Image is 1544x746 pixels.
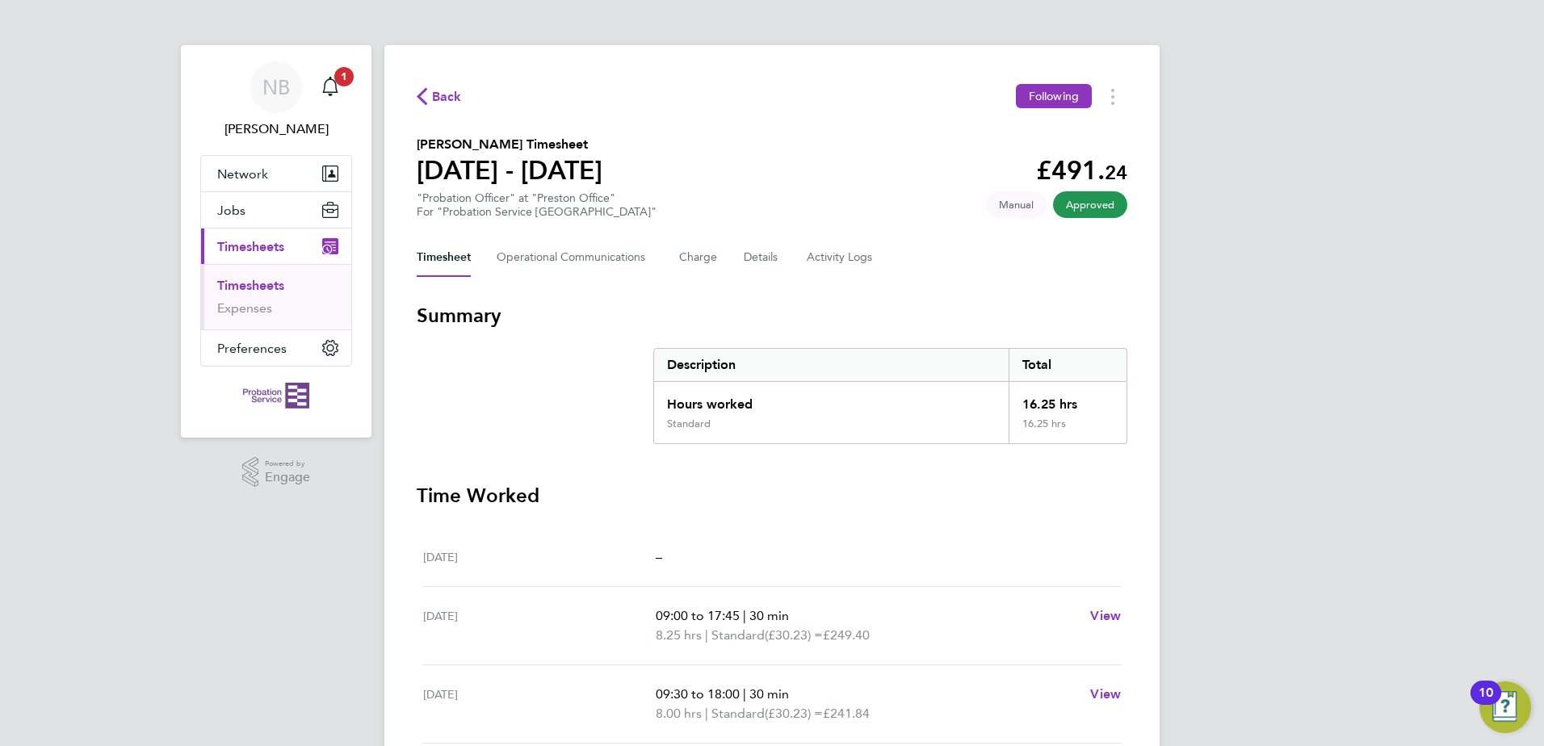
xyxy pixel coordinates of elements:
[417,191,657,219] div: "Probation Officer" at "Preston Office"
[1479,681,1531,733] button: Open Resource Center, 10 new notifications
[497,238,653,277] button: Operational Communications
[181,45,371,438] nav: Main navigation
[1479,693,1493,714] div: 10
[242,457,311,488] a: Powered byEngage
[749,608,789,623] span: 30 min
[823,627,870,643] span: £249.40
[217,239,284,254] span: Timesheets
[334,67,354,86] span: 1
[200,383,352,409] a: Go to home page
[217,203,245,218] span: Jobs
[417,238,471,277] button: Timesheet
[679,238,718,277] button: Charge
[432,87,462,107] span: Back
[1105,161,1127,184] span: 24
[417,303,1127,329] h3: Summary
[201,192,351,228] button: Jobs
[200,119,352,139] span: Nigel Bennett
[1029,89,1079,103] span: Following
[1009,382,1127,417] div: 16.25 hrs
[217,278,284,293] a: Timesheets
[201,264,351,329] div: Timesheets
[711,626,765,645] span: Standard
[201,156,351,191] button: Network
[986,191,1047,218] span: This timesheet was manually created.
[765,706,823,721] span: (£30.23) =
[1098,84,1127,109] button: Timesheets Menu
[265,457,310,471] span: Powered by
[200,61,352,139] a: NB[PERSON_NAME]
[201,330,351,366] button: Preferences
[656,706,702,721] span: 8.00 hrs
[1016,84,1092,108] button: Following
[656,608,740,623] span: 09:00 to 17:45
[417,205,657,219] div: For "Probation Service [GEOGRAPHIC_DATA]"
[1090,608,1121,623] span: View
[314,61,346,113] a: 1
[417,483,1127,509] h3: Time Worked
[217,341,287,356] span: Preferences
[417,135,602,154] h2: [PERSON_NAME] Timesheet
[749,686,789,702] span: 30 min
[765,627,823,643] span: (£30.23) =
[217,300,272,316] a: Expenses
[656,686,740,702] span: 09:30 to 18:00
[743,608,746,623] span: |
[1090,606,1121,626] a: View
[705,627,708,643] span: |
[417,154,602,186] h1: [DATE] - [DATE]
[705,706,708,721] span: |
[423,606,656,645] div: [DATE]
[1009,417,1127,443] div: 16.25 hrs
[1009,349,1127,381] div: Total
[217,166,268,182] span: Network
[423,547,656,567] div: [DATE]
[243,383,308,409] img: probationservice-logo-retina.png
[807,238,875,277] button: Activity Logs
[265,471,310,484] span: Engage
[1036,155,1127,186] app-decimal: £491.
[1090,685,1121,704] a: View
[654,382,1009,417] div: Hours worked
[743,686,746,702] span: |
[417,86,462,107] button: Back
[423,685,656,723] div: [DATE]
[262,77,290,98] span: NB
[656,627,702,643] span: 8.25 hrs
[656,549,662,564] span: –
[653,348,1127,444] div: Summary
[823,706,870,721] span: £241.84
[201,228,351,264] button: Timesheets
[654,349,1009,381] div: Description
[1053,191,1127,218] span: This timesheet has been approved.
[744,238,781,277] button: Details
[667,417,711,430] div: Standard
[711,704,765,723] span: Standard
[1090,686,1121,702] span: View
